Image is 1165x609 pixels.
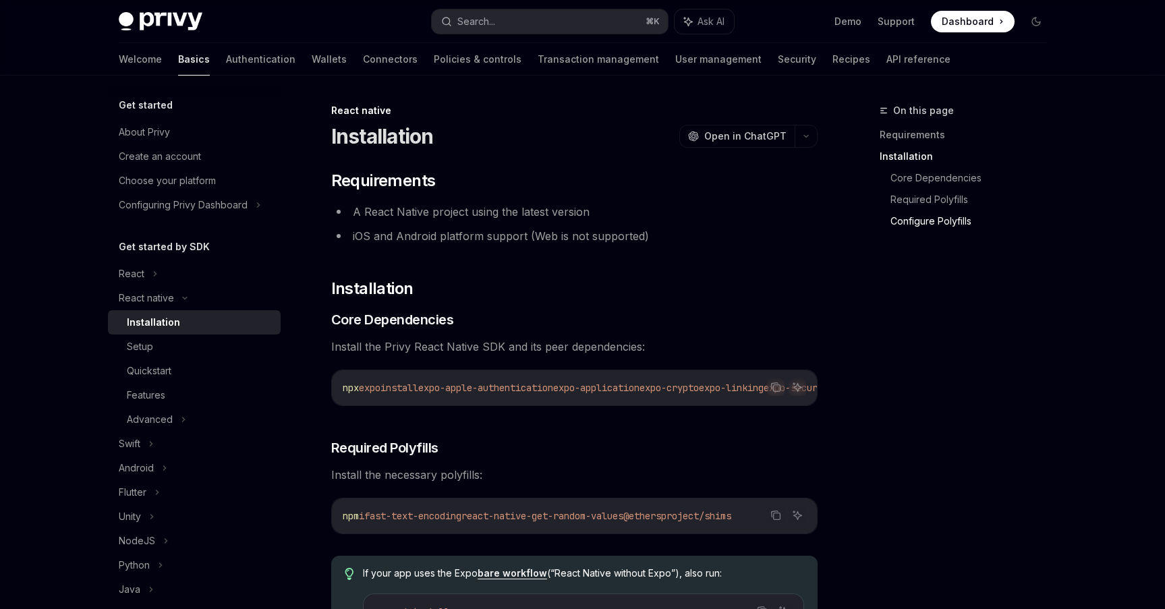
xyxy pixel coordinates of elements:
[699,382,764,394] span: expo-linking
[331,310,454,329] span: Core Dependencies
[119,581,140,598] div: Java
[108,120,281,144] a: About Privy
[789,378,806,396] button: Ask AI
[789,506,806,524] button: Ask AI
[178,43,210,76] a: Basics
[890,210,1058,232] a: Configure Polyfills
[359,510,364,522] span: i
[119,12,202,31] img: dark logo
[931,11,1015,32] a: Dashboard
[312,43,347,76] a: Wallets
[119,124,170,140] div: About Privy
[767,378,785,396] button: Copy the contents from the code block
[359,382,380,394] span: expo
[767,506,785,524] button: Copy the contents from the code block
[942,15,994,28] span: Dashboard
[343,382,359,394] span: npx
[119,239,210,255] h5: Get started by SDK
[364,510,461,522] span: fast-text-encoding
[623,510,731,522] span: @ethersproject/shims
[331,104,818,117] div: React native
[108,310,281,335] a: Installation
[127,363,171,379] div: Quickstart
[890,189,1058,210] a: Required Polyfills
[890,167,1058,189] a: Core Dependencies
[646,16,660,27] span: ⌘ K
[538,43,659,76] a: Transaction management
[331,337,818,356] span: Install the Privy React Native SDK and its peer dependencies:
[432,9,668,34] button: Search...⌘K
[880,146,1058,167] a: Installation
[108,169,281,193] a: Choose your platform
[832,43,870,76] a: Recipes
[434,43,521,76] a: Policies & controls
[127,339,153,355] div: Setup
[331,438,438,457] span: Required Polyfills
[675,9,734,34] button: Ask AI
[119,484,146,500] div: Flutter
[119,460,154,476] div: Android
[119,290,174,306] div: React native
[478,567,547,579] a: bare workflow
[880,124,1058,146] a: Requirements
[363,567,803,580] span: If your app uses the Expo (“React Native without Expo”), also run:
[331,465,818,484] span: Install the necessary polyfills:
[675,43,762,76] a: User management
[878,15,915,28] a: Support
[893,103,954,119] span: On this page
[119,266,144,282] div: React
[331,170,436,192] span: Requirements
[640,382,699,394] span: expo-crypto
[119,197,248,213] div: Configuring Privy Dashboard
[108,335,281,359] a: Setup
[679,125,795,148] button: Open in ChatGPT
[331,124,434,148] h1: Installation
[119,436,140,452] div: Swift
[553,382,640,394] span: expo-application
[119,97,173,113] h5: Get started
[127,411,173,428] div: Advanced
[119,43,162,76] a: Welcome
[461,510,623,522] span: react-native-get-random-values
[704,129,787,143] span: Open in ChatGPT
[331,227,818,245] li: iOS and Android platform support (Web is not supported)
[345,568,354,580] svg: Tip
[764,382,855,394] span: expo-secure-store
[119,148,201,165] div: Create an account
[457,13,495,30] div: Search...
[119,533,155,549] div: NodeJS
[363,43,418,76] a: Connectors
[886,43,950,76] a: API reference
[127,314,180,330] div: Installation
[418,382,553,394] span: expo-apple-authentication
[331,278,414,299] span: Installation
[331,202,818,221] li: A React Native project using the latest version
[778,43,816,76] a: Security
[108,383,281,407] a: Features
[698,15,724,28] span: Ask AI
[108,359,281,383] a: Quickstart
[834,15,861,28] a: Demo
[127,387,165,403] div: Features
[119,173,216,189] div: Choose your platform
[380,382,418,394] span: install
[343,510,359,522] span: npm
[108,144,281,169] a: Create an account
[1025,11,1047,32] button: Toggle dark mode
[226,43,295,76] a: Authentication
[119,509,141,525] div: Unity
[119,557,150,573] div: Python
